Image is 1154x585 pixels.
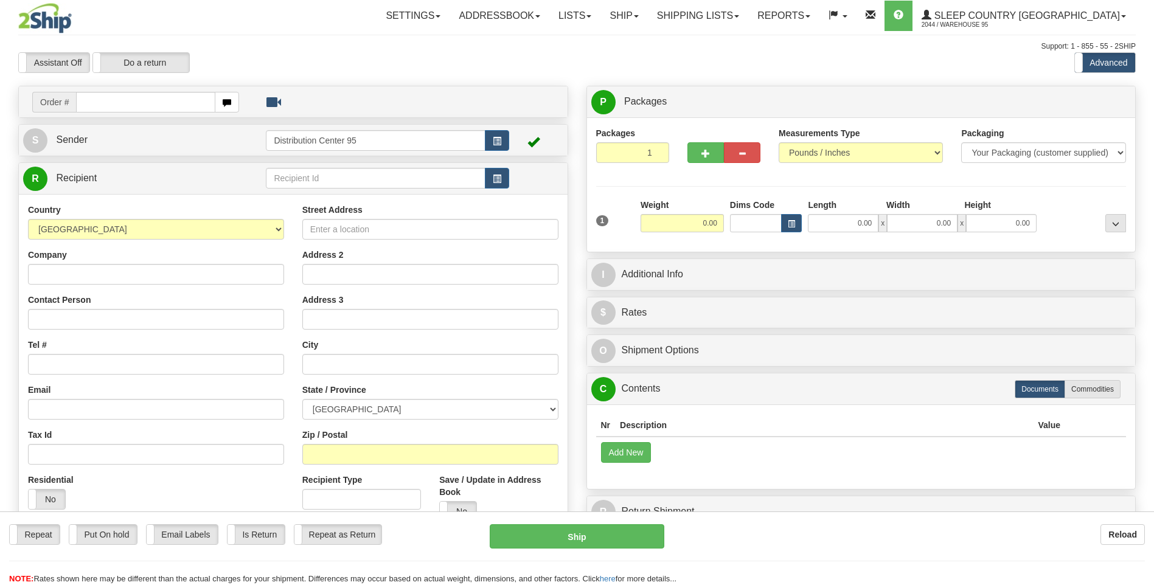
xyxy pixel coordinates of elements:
[302,294,344,306] label: Address 3
[1105,214,1126,232] div: ...
[591,90,616,114] span: P
[23,128,266,153] a: S Sender
[600,574,616,583] a: here
[440,502,476,521] label: No
[377,1,450,31] a: Settings
[147,525,218,544] label: Email Labels
[596,414,616,437] th: Nr
[32,92,76,112] span: Order #
[266,168,485,189] input: Recipient Id
[641,199,669,211] label: Weight
[591,500,616,524] span: R
[964,199,991,211] label: Height
[19,53,89,72] label: Assistant Off
[1108,530,1137,539] b: Reload
[228,525,285,544] label: Is Return
[18,41,1136,52] div: Support: 1 - 855 - 55 - 2SHIP
[56,173,97,183] span: Recipient
[302,219,558,240] input: Enter a location
[591,339,616,363] span: O
[596,215,609,226] span: 1
[1100,524,1145,545] button: Reload
[28,204,61,216] label: Country
[886,199,910,211] label: Width
[931,10,1120,21] span: Sleep Country [GEOGRAPHIC_DATA]
[591,377,616,401] span: C
[1015,380,1065,398] label: Documents
[302,339,318,351] label: City
[56,134,88,145] span: Sender
[302,429,348,441] label: Zip / Postal
[28,294,91,306] label: Contact Person
[779,127,860,139] label: Measurements Type
[591,263,616,287] span: I
[28,429,52,441] label: Tax Id
[591,262,1131,287] a: IAdditional Info
[10,525,60,544] label: Repeat
[490,524,664,549] button: Ship
[93,53,189,72] label: Do a return
[439,474,558,498] label: Save / Update in Address Book
[549,1,600,31] a: Lists
[23,166,239,191] a: R Recipient
[912,1,1135,31] a: Sleep Country [GEOGRAPHIC_DATA] 2044 / Warehouse 95
[596,127,636,139] label: Packages
[591,499,1131,524] a: RReturn Shipment
[922,19,1013,31] span: 2044 / Warehouse 95
[28,339,47,351] label: Tel #
[748,1,819,31] a: Reports
[615,414,1033,437] th: Description
[266,130,485,151] input: Sender Id
[591,89,1131,114] a: P Packages
[302,204,363,216] label: Street Address
[808,199,836,211] label: Length
[1075,53,1135,72] label: Advanced
[302,384,366,396] label: State / Province
[591,338,1131,363] a: OShipment Options
[28,384,50,396] label: Email
[9,574,33,583] span: NOTE:
[302,249,344,261] label: Address 2
[450,1,549,31] a: Addressbook
[29,490,65,509] label: No
[591,376,1131,401] a: CContents
[1033,414,1065,437] th: Value
[648,1,748,31] a: Shipping lists
[23,167,47,191] span: R
[28,249,67,261] label: Company
[600,1,647,31] a: Ship
[730,199,774,211] label: Dims Code
[302,474,363,486] label: Recipient Type
[69,525,137,544] label: Put On hold
[591,300,616,325] span: $
[1065,380,1121,398] label: Commodities
[294,525,381,544] label: Repeat as Return
[28,474,74,486] label: Residential
[601,442,652,463] button: Add New
[624,96,667,106] span: Packages
[958,214,966,232] span: x
[961,127,1004,139] label: Packaging
[878,214,887,232] span: x
[23,128,47,153] span: S
[591,300,1131,325] a: $Rates
[1126,230,1153,355] iframe: chat widget
[18,3,72,33] img: logo2044.jpg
